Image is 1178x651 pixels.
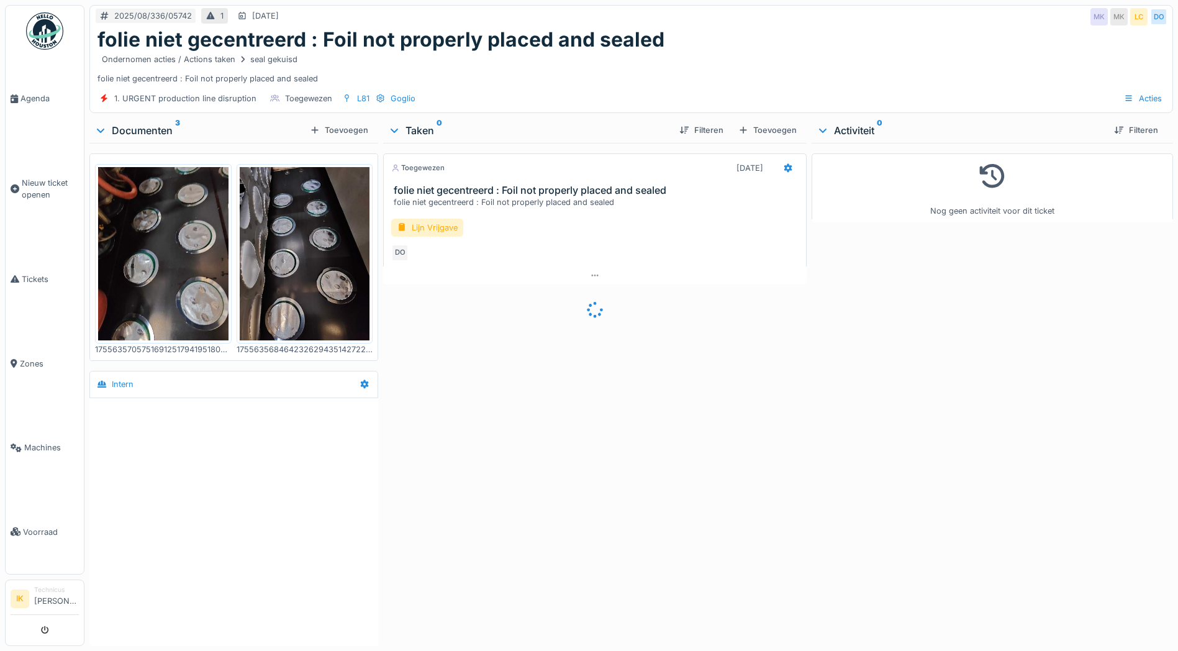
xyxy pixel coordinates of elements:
img: Badge_color-CXgf-gQk.svg [26,12,63,50]
div: folie niet gecentreerd : Foil not properly placed and sealed [97,52,1165,84]
sup: 3 [175,123,180,138]
img: txhl768uwabajqapi4sjw3wnotev [98,167,229,340]
a: Voorraad [6,490,84,575]
div: Lijn Vrijgave [391,219,463,237]
div: Taken [388,123,669,138]
span: Tickets [22,273,79,285]
div: MK [1110,8,1128,25]
li: [PERSON_NAME] [34,585,79,612]
h3: folie niet gecentreerd : Foil not properly placed and sealed [394,184,801,196]
a: Tickets [6,237,84,322]
div: folie niet gecentreerd : Foil not properly placed and sealed [394,196,801,208]
div: 1. URGENT production line disruption [114,93,256,104]
div: Documenten [94,123,305,138]
div: Nog geen activiteit voor dit ticket [820,159,1165,217]
div: Toevoegen [733,122,802,139]
div: 17556356846423262943514272258082.jpg [237,344,373,355]
div: MK [1090,8,1108,25]
sup: 0 [877,123,882,138]
a: IK Technicus[PERSON_NAME] [11,585,79,615]
div: DO [391,244,409,262]
div: Activiteit [817,123,1104,138]
div: 1 [220,10,224,22]
div: Toevoegen [305,122,373,139]
sup: 0 [437,123,442,138]
img: 51eagrj4elqsj58s15ky882ti81e [240,167,370,340]
span: Voorraad [23,526,79,538]
div: LC [1130,8,1148,25]
span: Zones [20,358,79,370]
div: DO [1150,8,1167,25]
div: Goglio [391,93,415,104]
a: Agenda [6,57,84,141]
span: Machines [24,442,79,453]
div: Filteren [1109,122,1163,139]
span: Agenda [20,93,79,104]
div: Toegewezen [285,93,332,104]
div: Ondernomen acties / Actions taken seal gekuisd [102,53,297,65]
div: [DATE] [736,162,763,174]
h1: folie niet gecentreerd : Foil not properly placed and sealed [97,28,664,52]
div: Technicus [34,585,79,594]
div: 17556357057516912517941951808483.jpg [95,344,232,355]
div: Filteren [674,122,728,139]
li: IK [11,590,29,608]
div: [DATE] [252,10,279,22]
a: Machines [6,406,84,490]
div: L81 [357,93,369,104]
a: Zones [6,321,84,406]
div: Intern [112,378,134,390]
div: 2025/08/336/05742 [114,10,192,22]
a: Nieuw ticket openen [6,141,84,237]
span: Nieuw ticket openen [22,177,79,201]
div: Toegewezen [391,163,445,173]
div: Acties [1118,89,1167,107]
